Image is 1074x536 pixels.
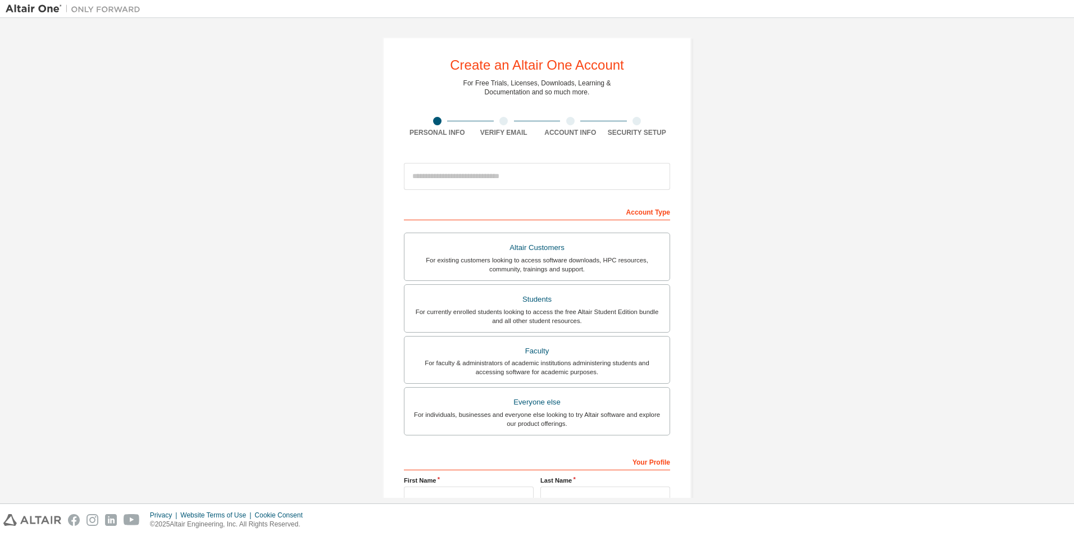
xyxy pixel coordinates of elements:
[404,128,471,137] div: Personal Info
[87,514,98,526] img: instagram.svg
[411,394,663,410] div: Everyone else
[105,514,117,526] img: linkedin.svg
[404,452,670,470] div: Your Profile
[463,79,611,97] div: For Free Trials, Licenses, Downloads, Learning & Documentation and so much more.
[3,514,61,526] img: altair_logo.svg
[537,128,604,137] div: Account Info
[411,307,663,325] div: For currently enrolled students looking to access the free Altair Student Edition bundle and all ...
[450,58,624,72] div: Create an Altair One Account
[180,511,254,520] div: Website Terms of Use
[254,511,309,520] div: Cookie Consent
[150,511,180,520] div: Privacy
[6,3,146,15] img: Altair One
[540,476,670,485] label: Last Name
[411,256,663,274] div: For existing customers looking to access software downloads, HPC resources, community, trainings ...
[471,128,538,137] div: Verify Email
[411,240,663,256] div: Altair Customers
[404,202,670,220] div: Account Type
[411,343,663,359] div: Faculty
[411,358,663,376] div: For faculty & administrators of academic institutions administering students and accessing softwa...
[404,476,534,485] label: First Name
[411,410,663,428] div: For individuals, businesses and everyone else looking to try Altair software and explore our prod...
[124,514,140,526] img: youtube.svg
[150,520,310,529] p: © 2025 Altair Engineering, Inc. All Rights Reserved.
[604,128,671,137] div: Security Setup
[68,514,80,526] img: facebook.svg
[411,292,663,307] div: Students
